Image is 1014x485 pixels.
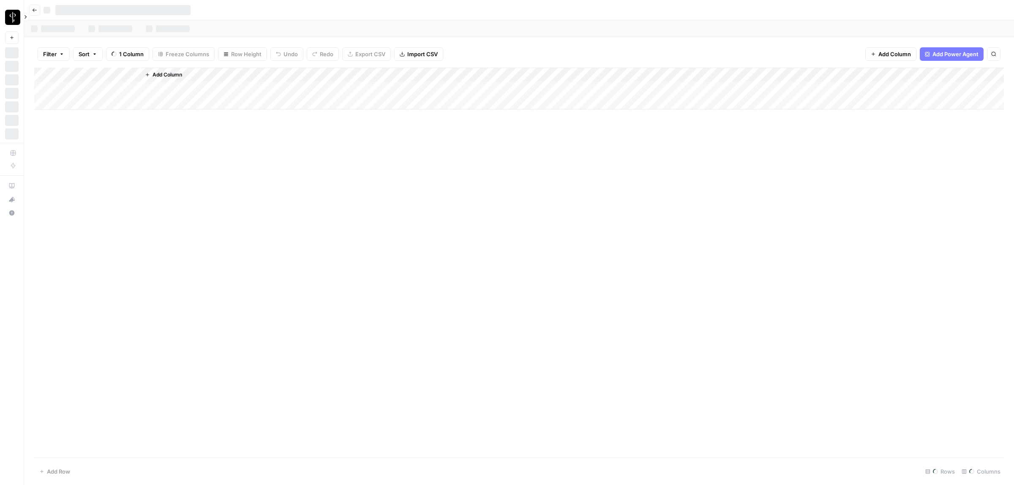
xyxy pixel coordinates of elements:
[218,47,267,61] button: Row Height
[355,50,385,58] span: Export CSV
[119,50,144,58] span: 1 Column
[231,50,262,58] span: Row Height
[5,206,19,220] button: Help + Support
[38,47,70,61] button: Filter
[73,47,103,61] button: Sort
[5,10,20,25] img: LP Production Workloads Logo
[34,465,75,478] button: Add Row
[5,193,18,206] div: What's new?
[47,467,70,476] span: Add Row
[342,47,391,61] button: Export CSV
[5,179,19,193] a: AirOps Academy
[394,47,443,61] button: Import CSV
[153,71,182,79] span: Add Column
[5,193,19,206] button: What's new?
[270,47,303,61] button: Undo
[958,465,1004,478] div: Columns
[922,465,958,478] div: Rows
[307,47,339,61] button: Redo
[932,50,979,58] span: Add Power Agent
[407,50,438,58] span: Import CSV
[320,50,333,58] span: Redo
[106,47,149,61] button: 1 Column
[5,7,19,28] button: Workspace: LP Production Workloads
[79,50,90,58] span: Sort
[878,50,911,58] span: Add Column
[920,47,984,61] button: Add Power Agent
[43,50,57,58] span: Filter
[142,69,185,80] button: Add Column
[865,47,916,61] button: Add Column
[283,50,298,58] span: Undo
[153,47,215,61] button: Freeze Columns
[166,50,209,58] span: Freeze Columns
